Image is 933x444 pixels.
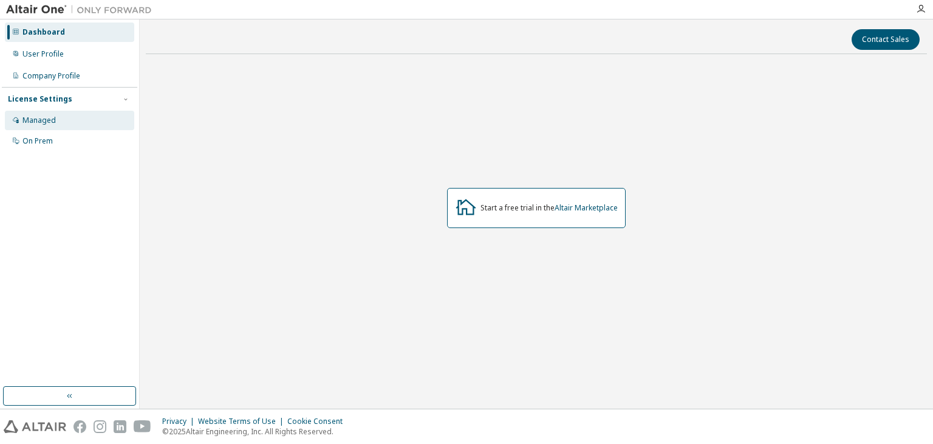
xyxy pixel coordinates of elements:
[134,420,151,433] img: youtube.svg
[4,420,66,433] img: altair_logo.svg
[555,203,618,213] a: Altair Marketplace
[162,417,198,426] div: Privacy
[22,27,65,37] div: Dashboard
[22,136,53,146] div: On Prem
[73,420,86,433] img: facebook.svg
[22,71,80,81] div: Company Profile
[22,49,64,59] div: User Profile
[6,4,158,16] img: Altair One
[22,116,56,125] div: Managed
[94,420,106,433] img: instagram.svg
[287,417,350,426] div: Cookie Consent
[114,420,126,433] img: linkedin.svg
[198,417,287,426] div: Website Terms of Use
[8,94,72,104] div: License Settings
[852,29,920,50] button: Contact Sales
[162,426,350,437] p: © 2025 Altair Engineering, Inc. All Rights Reserved.
[480,203,618,213] div: Start a free trial in the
